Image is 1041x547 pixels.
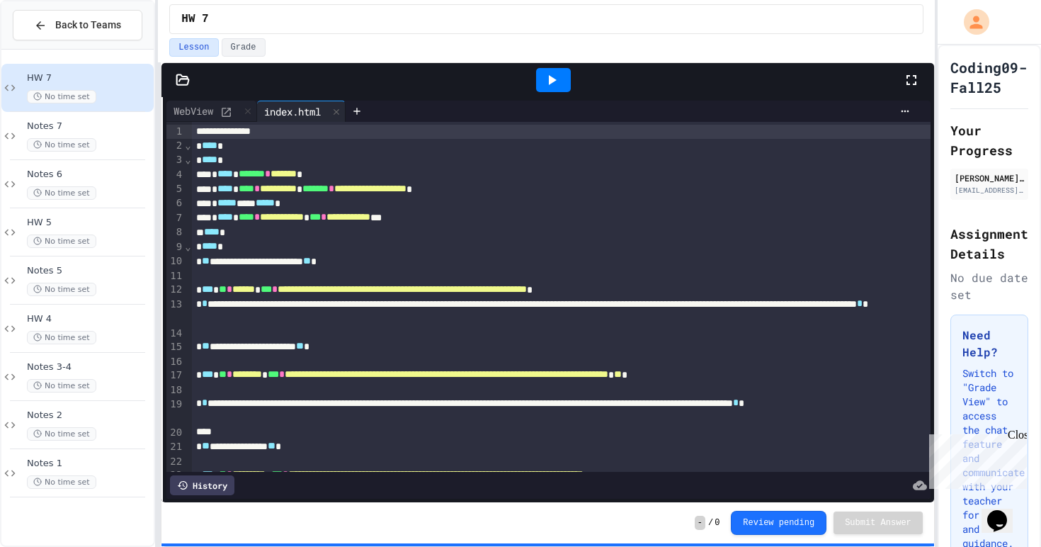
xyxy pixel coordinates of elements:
[27,458,151,470] span: Notes 1
[27,313,151,325] span: HW 4
[27,217,151,229] span: HW 5
[27,265,151,277] span: Notes 5
[166,103,220,118] div: WebView
[27,427,96,441] span: No time set
[166,468,184,483] div: 23
[170,475,234,495] div: History
[27,90,96,103] span: No time set
[166,153,184,167] div: 3
[166,125,184,139] div: 1
[955,171,1024,184] div: [PERSON_NAME] '29
[955,185,1024,196] div: [EMAIL_ADDRESS][DOMAIN_NAME]
[166,340,184,354] div: 15
[27,72,151,84] span: HW 7
[169,38,218,57] button: Lesson
[6,6,98,90] div: Chat with us now!Close
[27,235,96,248] span: No time set
[27,186,96,200] span: No time set
[166,283,184,297] div: 12
[184,154,191,165] span: Fold line
[166,182,184,196] div: 5
[982,490,1027,533] iframe: chat widget
[166,240,184,254] div: 9
[13,10,142,40] button: Back to Teams
[55,18,121,33] span: Back to Teams
[166,368,184,383] div: 17
[166,298,184,327] div: 13
[27,169,151,181] span: Notes 6
[166,397,184,427] div: 19
[166,139,184,153] div: 2
[222,38,266,57] button: Grade
[166,254,184,269] div: 10
[166,426,184,440] div: 20
[715,517,719,529] span: 0
[27,120,151,132] span: Notes 7
[166,355,184,369] div: 16
[845,517,911,529] span: Submit Answer
[27,283,96,296] span: No time set
[27,361,151,373] span: Notes 3-4
[257,104,328,119] div: index.html
[166,269,184,283] div: 11
[27,410,151,422] span: Notes 2
[166,383,184,397] div: 18
[27,379,96,393] span: No time set
[731,511,826,535] button: Review pending
[27,138,96,152] span: No time set
[695,516,705,530] span: -
[27,331,96,344] span: No time set
[950,120,1028,160] h2: Your Progress
[949,6,993,38] div: My Account
[950,224,1028,264] h2: Assignment Details
[166,211,184,225] div: 7
[950,57,1028,97] h1: Coding09-Fall25
[166,225,184,239] div: 8
[834,512,923,534] button: Submit Answer
[708,517,713,529] span: /
[184,241,191,252] span: Fold line
[184,140,191,151] span: Fold line
[923,429,1027,489] iframe: chat widget
[181,11,208,28] span: HW 7
[950,269,1028,303] div: No due date set
[166,101,257,122] div: WebView
[166,455,184,469] div: 22
[166,440,184,454] div: 21
[27,475,96,489] span: No time set
[166,327,184,341] div: 14
[257,101,346,122] div: index.html
[166,196,184,210] div: 6
[962,327,1016,361] h3: Need Help?
[166,168,184,182] div: 4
